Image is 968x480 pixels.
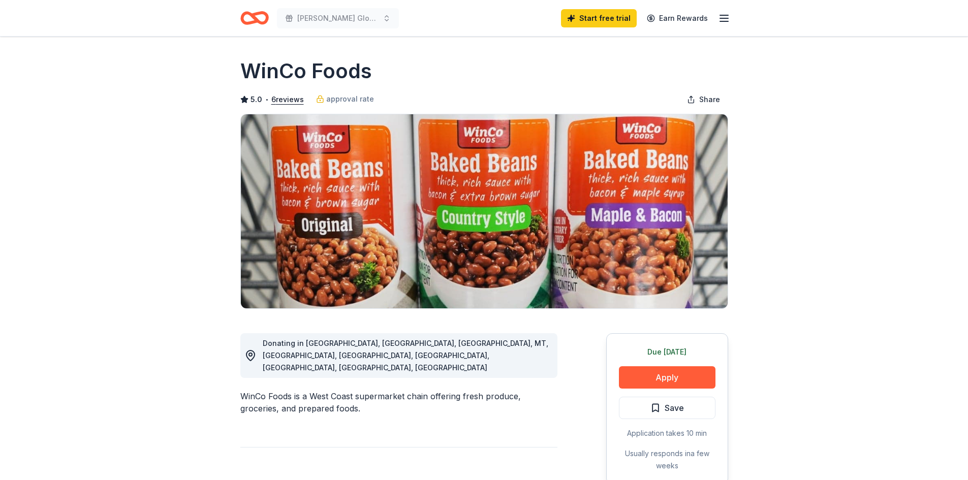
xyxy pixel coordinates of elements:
[619,366,715,389] button: Apply
[271,93,304,106] button: 6reviews
[263,339,548,372] span: Donating in [GEOGRAPHIC_DATA], [GEOGRAPHIC_DATA], [GEOGRAPHIC_DATA], MT, [GEOGRAPHIC_DATA], [GEOG...
[619,346,715,358] div: Due [DATE]
[316,93,374,105] a: approval rate
[619,427,715,439] div: Application takes 10 min
[619,447,715,472] div: Usually responds in a few weeks
[619,397,715,419] button: Save
[240,6,269,30] a: Home
[241,114,728,308] img: Image for WinCo Foods
[277,8,399,28] button: [PERSON_NAME] Global Prep Academy at [PERSON_NAME]
[699,93,720,106] span: Share
[297,12,379,24] span: [PERSON_NAME] Global Prep Academy at [PERSON_NAME]
[641,9,714,27] a: Earn Rewards
[561,9,637,27] a: Start free trial
[679,89,728,110] button: Share
[665,401,684,414] span: Save
[326,93,374,105] span: approval rate
[240,390,557,414] div: WinCo Foods is a West Coast supermarket chain offering fresh produce, groceries, and prepared foods.
[265,95,268,104] span: •
[240,57,372,85] h1: WinCo Foods
[251,93,262,106] span: 5.0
